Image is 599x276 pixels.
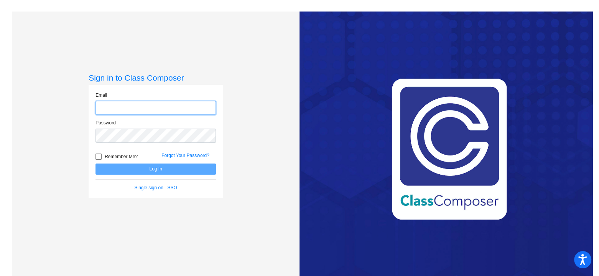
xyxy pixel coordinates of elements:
[161,153,209,158] a: Forgot Your Password?
[89,73,223,83] h3: Sign in to Class Composer
[105,152,138,161] span: Remember Me?
[95,119,116,126] label: Password
[95,92,107,99] label: Email
[134,185,177,190] a: Single sign on - SSO
[95,164,216,175] button: Log In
